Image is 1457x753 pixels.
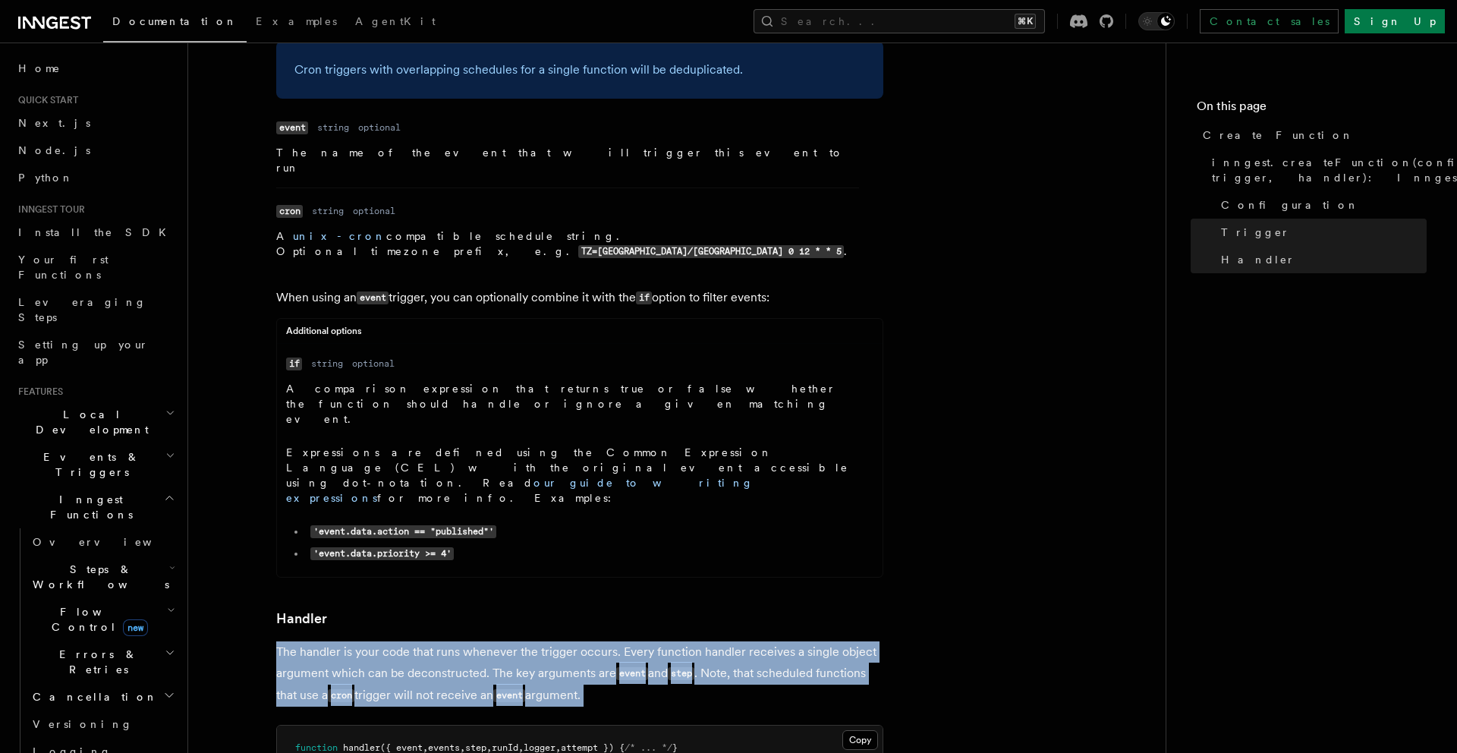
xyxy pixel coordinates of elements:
[12,203,85,216] span: Inngest tour
[18,226,175,238] span: Install the SDK
[18,339,149,366] span: Setting up your app
[286,445,851,506] p: Expressions are defined using the Common Expression Language (CEL) with the original event access...
[636,291,652,304] code: if
[358,121,401,134] dd: optional
[12,137,178,164] a: Node.js
[18,61,61,76] span: Home
[27,647,165,677] span: Errors & Retries
[27,604,167,635] span: Flow Control
[27,689,158,704] span: Cancellation
[18,117,90,129] span: Next.js
[33,536,189,548] span: Overview
[27,562,169,592] span: Steps & Workflows
[276,641,883,707] p: The handler is your code that runs whenever the trigger occurs. Every function handler receives a...
[12,492,164,522] span: Inngest Functions
[18,172,74,184] span: Python
[12,401,178,443] button: Local Development
[293,230,386,242] a: unix-cron
[12,164,178,191] a: Python
[1221,225,1290,240] span: Trigger
[486,742,492,753] span: ,
[277,325,883,344] div: Additional options
[286,477,754,504] a: our guide to writing expressions
[423,742,428,753] span: ,
[12,443,178,486] button: Events & Triggers
[460,742,465,753] span: ,
[276,145,859,175] p: The name of the event that will trigger this event to run
[295,742,338,753] span: function
[561,742,625,753] span: attempt }) {
[1138,12,1175,30] button: Toggle dark mode
[112,15,238,27] span: Documentation
[27,683,178,710] button: Cancellation
[12,109,178,137] a: Next.js
[672,742,678,753] span: }
[1221,197,1359,213] span: Configuration
[328,689,354,702] code: cron
[27,556,178,598] button: Steps & Workflows
[317,121,349,134] dd: string
[343,742,380,753] span: handler
[286,358,302,370] code: if
[12,386,63,398] span: Features
[357,291,389,304] code: event
[27,710,178,738] a: Versioning
[1197,97,1427,121] h4: On this page
[1015,14,1036,29] kbd: ⌘K
[1221,252,1295,267] span: Handler
[346,5,445,41] a: AgentKit
[247,5,346,41] a: Examples
[311,358,343,370] dd: string
[12,331,178,373] a: Setting up your app
[380,742,423,753] span: ({ event
[1345,9,1445,33] a: Sign Up
[518,742,524,753] span: ,
[310,547,454,560] code: 'event.data.priority >= 4'
[286,381,851,427] p: A comparison expression that returns true or false whether the function should handle or ignore a...
[123,619,148,636] span: new
[18,144,90,156] span: Node.js
[12,486,178,528] button: Inngest Functions
[310,525,496,538] code: 'event.data.action == "published"'
[1197,121,1427,149] a: Create Function
[27,641,178,683] button: Errors & Retries
[355,15,436,27] span: AgentKit
[1206,149,1427,191] a: inngest.createFunction(configuration, trigger, handler): InngestFunction
[493,689,525,702] code: event
[1215,191,1427,219] a: Configuration
[103,5,247,43] a: Documentation
[1203,128,1354,143] span: Create Function
[353,205,395,217] dd: optional
[27,598,178,641] button: Flow Controlnew
[312,205,344,217] dd: string
[616,667,648,680] code: event
[12,407,165,437] span: Local Development
[524,742,555,753] span: logger
[1215,246,1427,273] a: Handler
[276,228,859,260] p: A compatible schedule string. Optional timezone prefix, e.g. .
[27,528,178,556] a: Overview
[12,288,178,331] a: Leveraging Steps
[428,742,460,753] span: events
[12,246,178,288] a: Your first Functions
[492,742,518,753] span: runId
[276,205,303,218] code: cron
[276,121,308,134] code: event
[12,55,178,82] a: Home
[12,219,178,246] a: Install the SDK
[465,742,486,753] span: step
[578,245,844,258] code: TZ=[GEOGRAPHIC_DATA]/[GEOGRAPHIC_DATA] 0 12 * * 5
[1200,9,1339,33] a: Contact sales
[555,742,561,753] span: ,
[276,287,883,309] p: When using an trigger, you can optionally combine it with the option to filter events:
[668,667,694,680] code: step
[754,9,1045,33] button: Search...⌘K
[294,59,865,80] p: Cron triggers with overlapping schedules for a single function will be deduplicated.
[18,254,109,281] span: Your first Functions
[12,94,78,106] span: Quick start
[842,730,878,750] button: Copy
[33,718,133,730] span: Versioning
[12,449,165,480] span: Events & Triggers
[352,358,395,370] dd: optional
[256,15,337,27] span: Examples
